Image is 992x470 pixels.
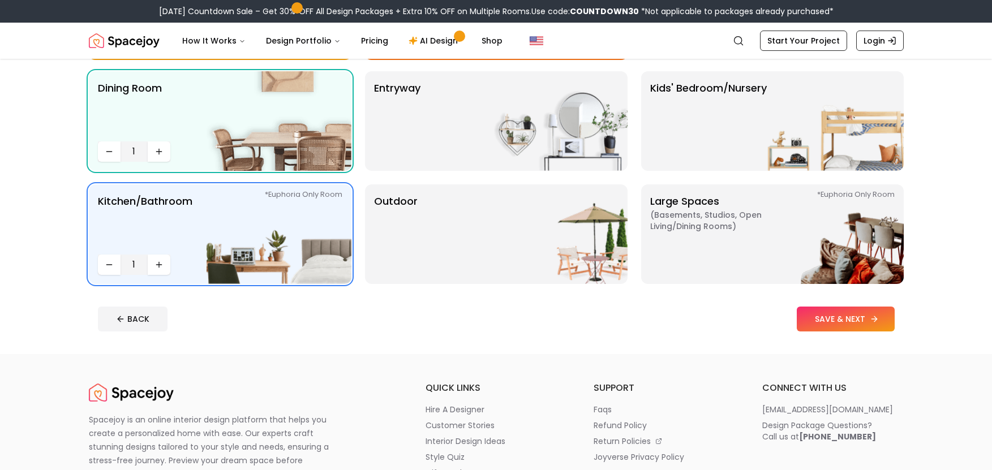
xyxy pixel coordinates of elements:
[207,71,351,171] img: Dining Room
[594,451,684,463] p: joyverse privacy policy
[426,451,465,463] p: style quiz
[856,31,904,51] a: Login
[594,451,735,463] a: joyverse privacy policy
[98,255,121,275] button: Decrease quantity
[762,404,893,415] p: [EMAIL_ADDRESS][DOMAIN_NAME]
[650,80,767,162] p: Kids' Bedroom/Nursery
[352,29,397,52] a: Pricing
[759,184,904,284] img: Large Spaces *Euphoria Only
[125,258,143,271] span: 1
[762,420,904,442] a: Design Package Questions?Call us at[PHONE_NUMBER]
[148,255,170,275] button: Increase quantity
[797,307,895,331] button: SAVE & NEXT
[89,23,904,59] nav: Global
[426,435,505,447] p: interior design ideas
[173,29,512,52] nav: Main
[594,381,735,395] h6: support
[762,404,904,415] a: [EMAIL_ADDRESS][DOMAIN_NAME]
[530,34,543,48] img: United States
[257,29,350,52] button: Design Portfolio
[374,193,418,275] p: Outdoor
[374,80,420,162] p: entryway
[400,29,470,52] a: AI Design
[650,193,792,275] p: Large Spaces
[426,404,567,415] a: hire a designer
[760,31,847,51] a: Start Your Project
[594,435,651,447] p: return policies
[89,29,160,52] img: Spacejoy Logo
[594,435,735,447] a: return policies
[98,307,168,331] button: BACK
[483,71,628,171] img: entryway
[98,141,121,162] button: Decrease quantity
[762,420,876,442] div: Design Package Questions? Call us at
[426,420,567,431] a: customer stories
[125,145,143,158] span: 1
[762,381,904,395] h6: connect with us
[473,29,512,52] a: Shop
[98,80,162,137] p: Dining Room
[650,209,792,232] span: ( Basements, Studios, Open living/dining rooms )
[639,6,834,17] span: *Not applicable to packages already purchased*
[426,404,484,415] p: hire a designer
[594,404,612,415] p: faqs
[594,420,735,431] a: refund policy
[89,29,160,52] a: Spacejoy
[426,381,567,395] h6: quick links
[483,184,628,284] img: Outdoor
[426,420,495,431] p: customer stories
[207,184,351,284] img: Kitchen/Bathroom *Euphoria Only
[594,420,647,431] p: refund policy
[426,451,567,463] a: style quiz
[426,435,567,447] a: interior design ideas
[98,193,192,250] p: Kitchen/Bathroom
[148,141,170,162] button: Increase quantity
[173,29,255,52] button: How It Works
[570,6,639,17] b: COUNTDOWN30
[799,431,876,442] b: [PHONE_NUMBER]
[759,71,904,171] img: Kids' Bedroom/Nursery
[89,381,174,404] img: Spacejoy Logo
[89,381,174,404] a: Spacejoy
[531,6,639,17] span: Use code:
[159,6,834,17] div: [DATE] Countdown Sale – Get 30% OFF All Design Packages + Extra 10% OFF on Multiple Rooms.
[594,404,735,415] a: faqs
